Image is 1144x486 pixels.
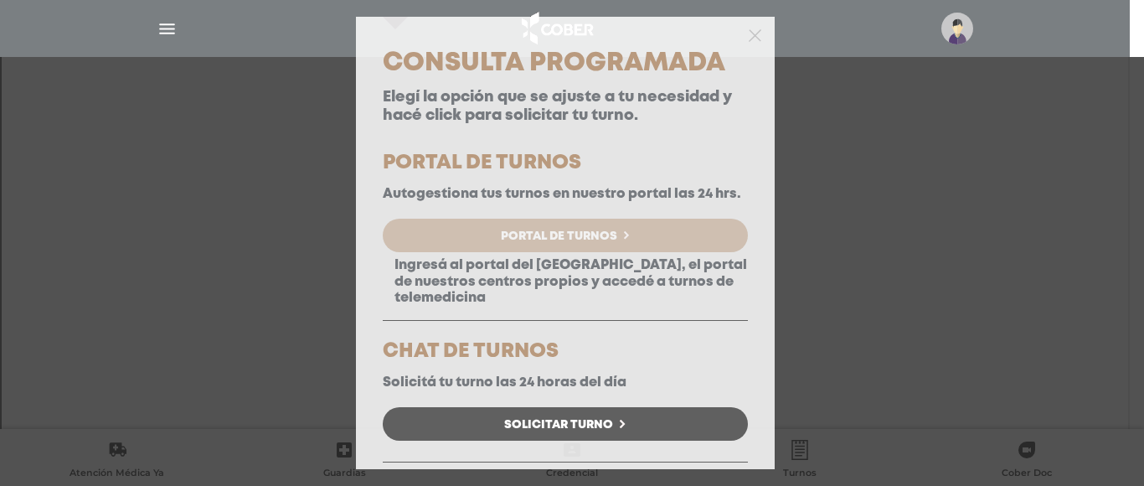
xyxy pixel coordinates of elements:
[383,375,748,390] p: Solicitá tu turno las 24 horas del día
[504,419,613,431] span: Solicitar Turno
[383,219,748,252] a: Portal de Turnos
[55,84,1071,101] p: The page you requested was not found.
[383,257,748,306] p: Ingresá al portal del [GEOGRAPHIC_DATA], el portal de nuestros centros propios y accedé a turnos ...
[43,34,1084,72] h1: 404 Page Not Found
[383,153,748,173] h5: PORTAL DE TURNOS
[383,186,748,202] p: Autogestiona tus turnos en nuestro portal las 24 hrs.
[383,407,748,441] a: Solicitar Turno
[383,89,748,125] p: Elegí la opción que se ajuste a tu necesidad y hacé click para solicitar tu turno.
[383,52,725,75] span: Consulta Programada
[501,230,617,242] span: Portal de Turnos
[383,342,748,362] h5: CHAT DE TURNOS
